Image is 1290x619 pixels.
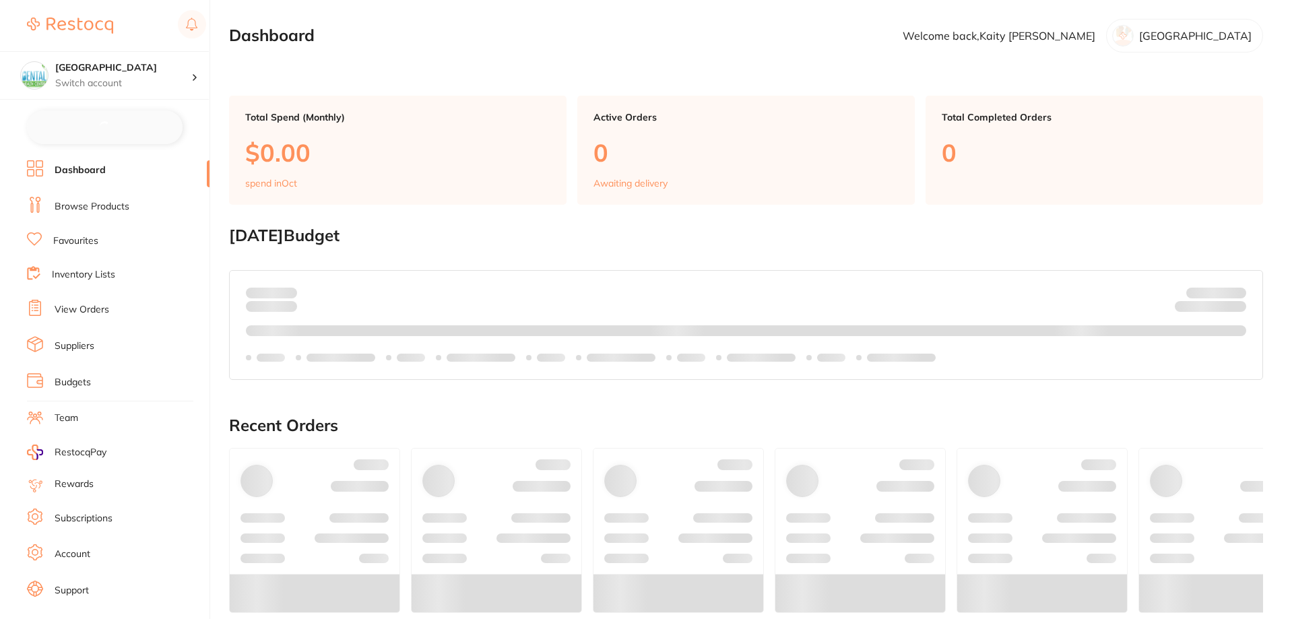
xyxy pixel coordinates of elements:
strong: $NaN [1220,286,1246,298]
p: [GEOGRAPHIC_DATA] [1139,30,1252,42]
img: RestocqPay [27,445,43,460]
p: Total Spend (Monthly) [245,112,550,123]
p: Welcome back, Kaity [PERSON_NAME] [903,30,1095,42]
h2: Dashboard [229,26,315,45]
p: Labels extended [727,352,796,363]
img: Dental Health Centre [21,62,48,89]
p: Spent: [246,287,297,298]
a: Support [55,584,89,597]
p: Labels extended [447,352,515,363]
a: Suppliers [55,339,94,353]
a: Total Completed Orders0 [926,96,1263,205]
p: Labels extended [587,352,655,363]
h4: Dental Health Centre [55,61,191,75]
p: 0 [593,139,899,166]
strong: $0.00 [1223,303,1246,315]
a: Team [55,412,78,425]
p: month [246,298,297,315]
img: Restocq Logo [27,18,113,34]
p: $0.00 [245,139,550,166]
p: Budget: [1186,287,1246,298]
p: Awaiting delivery [593,178,668,189]
p: Labels [397,352,425,363]
a: Budgets [55,376,91,389]
span: RestocqPay [55,446,106,459]
a: Active Orders0Awaiting delivery [577,96,915,205]
a: Total Spend (Monthly)$0.00spend inOct [229,96,567,205]
p: Labels extended [867,352,936,363]
p: Active Orders [593,112,899,123]
h2: [DATE] Budget [229,226,1263,245]
p: Labels [817,352,845,363]
h2: Recent Orders [229,416,1263,435]
p: Total Completed Orders [942,112,1247,123]
strong: $0.00 [273,286,297,298]
a: Account [55,548,90,561]
a: RestocqPay [27,445,106,460]
p: Labels [257,352,285,363]
p: 0 [942,139,1247,166]
p: Labels [677,352,705,363]
a: Browse Products [55,200,129,214]
a: Dashboard [55,164,106,177]
p: Labels [537,352,565,363]
a: Restocq Logo [27,10,113,41]
p: Labels extended [307,352,375,363]
a: Inventory Lists [52,268,115,282]
a: Subscriptions [55,512,112,525]
p: Remaining: [1175,298,1246,315]
p: spend in Oct [245,178,297,189]
a: Rewards [55,478,94,491]
p: Switch account [55,77,191,90]
a: Favourites [53,234,98,248]
a: View Orders [55,303,109,317]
